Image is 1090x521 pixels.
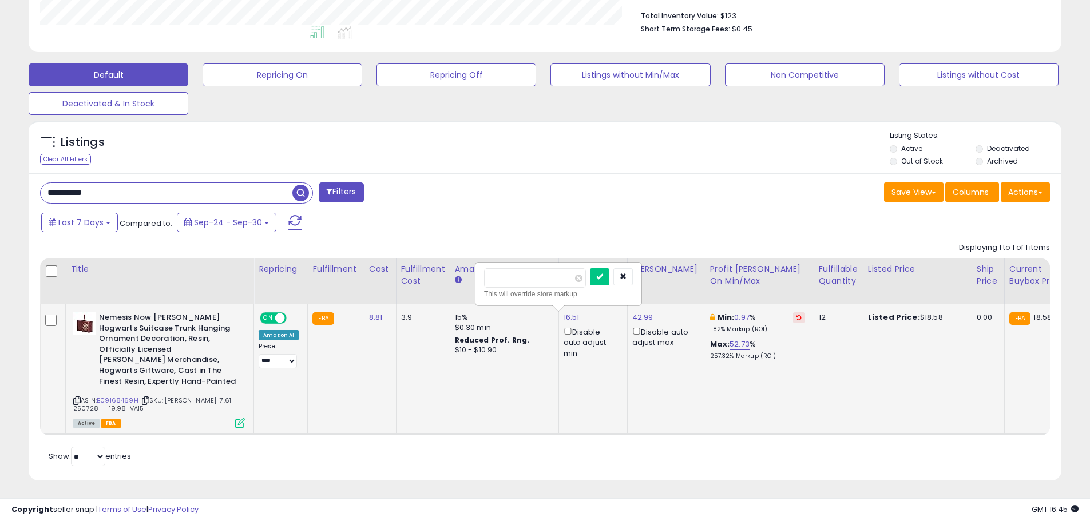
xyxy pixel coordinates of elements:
[455,345,550,355] div: $10 - $10.90
[319,182,363,202] button: Filters
[40,154,91,165] div: Clear All Filters
[41,213,118,232] button: Last 7 Days
[369,263,391,275] div: Cost
[29,63,188,86] button: Default
[550,63,710,86] button: Listings without Min/Max
[632,263,700,275] div: [PERSON_NAME]
[484,288,633,300] div: This will override store markup
[718,312,735,323] b: Min:
[259,263,303,275] div: Repricing
[1032,504,1079,515] span: 2025-10-11 16:45 GMT
[710,263,809,287] div: Profit [PERSON_NAME] on Min/Max
[98,504,146,515] a: Terms of Use
[261,313,275,323] span: ON
[641,24,730,34] b: Short Term Storage Fees:
[564,325,619,359] div: Disable auto adjust min
[734,312,750,323] a: 0.97
[710,352,805,360] p: 257.32% Markup (ROI)
[177,213,276,232] button: Sep-24 - Sep-30
[705,258,814,304] th: The percentage added to the cost of goods (COGS) that forms the calculator for Min & Max prices.
[632,325,696,348] div: Disable auto adjust max
[369,312,383,323] a: 8.81
[97,396,138,405] a: B09168469H
[285,313,303,323] span: OFF
[58,217,104,228] span: Last 7 Days
[730,339,750,350] a: 52.73
[725,63,885,86] button: Non Competitive
[259,330,299,340] div: Amazon AI
[710,339,730,349] b: Max:
[959,242,1050,253] div: Displaying 1 to 1 of 1 items
[641,8,1041,22] li: $123
[987,156,1018,166] label: Archived
[953,186,989,198] span: Columns
[710,312,805,333] div: %
[899,63,1059,86] button: Listings without Cost
[73,312,245,427] div: ASIN:
[376,63,536,86] button: Repricing Off
[401,312,441,323] div: 3.9
[29,92,188,115] button: Deactivated & In Stock
[120,218,172,229] span: Compared to:
[312,263,359,275] div: Fulfillment
[61,134,105,150] h5: Listings
[901,156,943,166] label: Out of Stock
[401,263,445,287] div: Fulfillment Cost
[101,419,121,428] span: FBA
[312,312,334,325] small: FBA
[70,263,249,275] div: Title
[819,263,858,287] div: Fulfillable Quantity
[455,263,554,275] div: Amazon Fees
[455,312,550,323] div: 15%
[868,263,967,275] div: Listed Price
[1009,263,1068,287] div: Current Buybox Price
[11,504,199,515] div: seller snap | |
[203,63,362,86] button: Repricing On
[194,217,262,228] span: Sep-24 - Sep-30
[1009,312,1030,325] small: FBA
[73,419,100,428] span: All listings currently available for purchase on Amazon
[259,343,299,368] div: Preset:
[73,396,235,413] span: | SKU: [PERSON_NAME]-7.61-250728---19.98-VA15
[1001,182,1050,202] button: Actions
[99,312,238,389] b: Nemesis Now [PERSON_NAME] Hogwarts Suitcase Trunk Hanging Ornament Decoration, Resin, Officially ...
[710,339,805,360] div: %
[49,451,131,462] span: Show: entries
[977,263,1000,287] div: Ship Price
[11,504,53,515] strong: Copyright
[632,312,653,323] a: 42.99
[868,312,920,323] b: Listed Price:
[710,325,805,333] p: 1.82% Markup (ROI)
[868,312,963,323] div: $18.58
[148,504,199,515] a: Privacy Policy
[455,335,530,345] b: Reduced Prof. Rng.
[455,323,550,333] div: $0.30 min
[819,312,854,323] div: 12
[641,11,719,21] b: Total Inventory Value:
[901,144,922,153] label: Active
[890,130,1061,141] p: Listing States:
[455,275,462,285] small: Amazon Fees.
[732,23,752,34] span: $0.45
[884,182,944,202] button: Save View
[73,312,96,335] img: 41yBsXmPStL._SL40_.jpg
[1033,312,1052,323] span: 18.58
[564,312,580,323] a: 16.51
[945,182,999,202] button: Columns
[977,312,996,323] div: 0.00
[987,144,1030,153] label: Deactivated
